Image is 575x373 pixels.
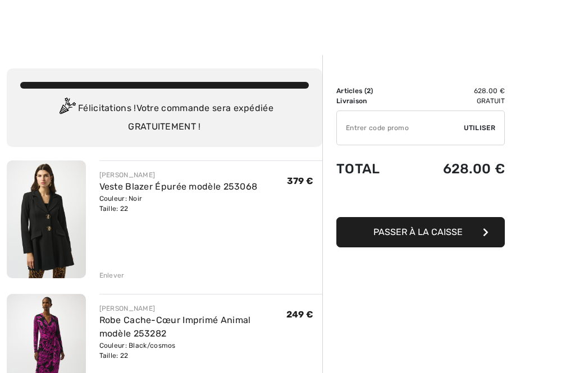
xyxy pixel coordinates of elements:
[336,150,406,188] td: Total
[99,303,286,314] div: [PERSON_NAME]
[99,170,258,180] div: [PERSON_NAME]
[336,86,406,96] td: Articles ( )
[373,227,463,237] span: Passer à la caisse
[336,96,406,106] td: Livraison
[7,160,86,278] img: Veste Blazer Épurée modèle 253068
[367,87,371,95] span: 2
[20,98,309,133] div: Félicitations ! Votre commande sera expédiée GRATUITEMENT !
[99,181,258,192] a: Veste Blazer Épurée modèle 253068
[336,188,505,213] iframe: PayPal
[337,111,464,145] input: Code promo
[99,340,286,361] div: Couleur: Black/cosmos Taille: 22
[464,123,495,133] span: Utiliser
[287,176,314,186] span: 379 €
[56,98,78,120] img: Congratulation2.svg
[99,270,125,280] div: Enlever
[406,86,505,96] td: 628.00 €
[286,309,314,320] span: 249 €
[406,96,505,106] td: Gratuit
[336,217,505,247] button: Passer à la caisse
[406,150,505,188] td: 628.00 €
[99,315,251,339] a: Robe Cache-Cœur Imprimé Animal modèle 253282
[99,194,258,214] div: Couleur: Noir Taille: 22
